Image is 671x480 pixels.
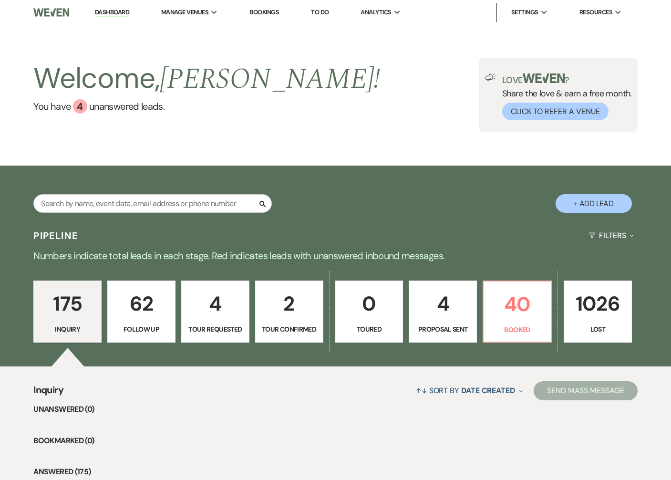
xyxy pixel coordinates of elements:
[564,281,632,343] a: 1026Lost
[114,288,169,320] p: 62
[255,281,323,343] a: 2Tour Confirmed
[33,58,380,99] h2: Welcome,
[534,381,638,400] button: Send Mass Message
[489,324,545,335] p: Booked
[161,8,208,17] span: Manage Venues
[40,324,95,334] p: Inquiry
[570,324,626,334] p: Lost
[33,194,272,213] input: Search by name, event date, email address or phone number
[33,466,637,478] li: Answered (175)
[261,324,317,334] p: Tour Confirmed
[489,288,545,320] p: 40
[485,73,496,81] img: loud-speaker-illustration.svg
[483,281,552,343] a: 40Booked
[33,2,69,22] img: Weven Logo
[33,435,637,447] li: Bookmarked (0)
[33,229,78,242] h3: Pipeline
[496,73,632,120] div: Share the love & earn a free month.
[187,288,243,320] p: 4
[33,99,380,114] a: You have 4 unanswered leads.
[187,324,243,334] p: Tour Requested
[461,386,515,396] span: Date Created
[511,8,538,17] span: Settings
[502,73,632,84] p: Love ?
[556,194,632,213] button: + Add Lead
[579,8,612,17] span: Resources
[95,8,129,17] a: Dashboard
[415,288,471,320] p: 4
[361,8,391,17] span: Analytics
[311,8,329,16] a: To Do
[33,281,102,343] a: 175Inquiry
[409,281,477,343] a: 4Proposal Sent
[107,281,175,343] a: 62Follow Up
[523,73,565,83] img: weven-logo-green.svg
[33,403,637,416] li: Unanswered (0)
[33,383,63,403] span: Inquiry
[585,223,637,248] button: Filters
[40,288,95,320] p: 175
[114,324,169,334] p: Follow Up
[570,288,626,320] p: 1026
[73,99,87,114] div: 4
[415,324,471,334] p: Proposal Sent
[261,288,317,320] p: 2
[412,378,526,403] button: Sort By Date Created
[502,103,609,120] button: Click to Refer a Venue
[416,386,427,396] span: ↑↓
[181,281,249,343] a: 4Tour Requested
[160,57,380,101] span: [PERSON_NAME] !
[341,324,397,334] p: Toured
[249,8,279,16] a: Bookings
[335,281,403,343] a: 0Toured
[341,288,397,320] p: 0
